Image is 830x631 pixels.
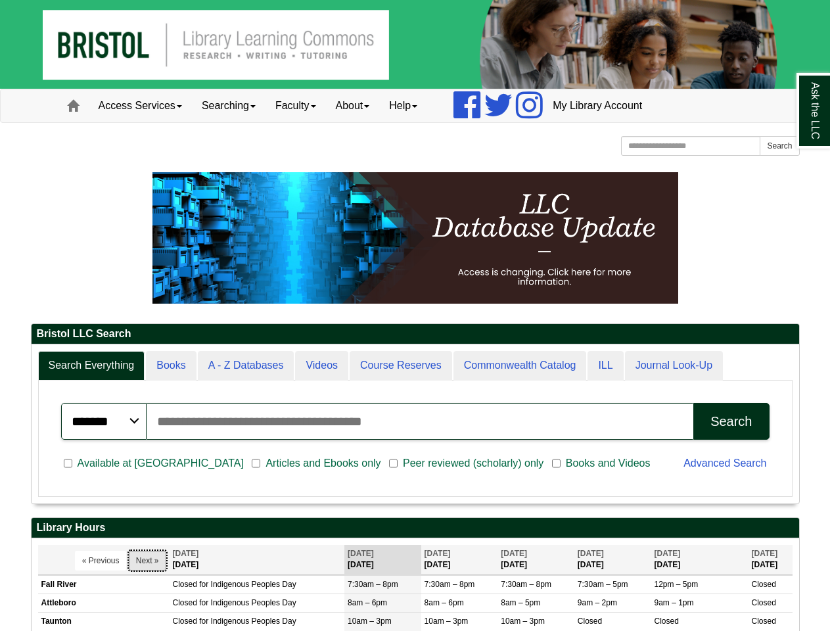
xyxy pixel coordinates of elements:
a: Course Reserves [350,351,452,381]
span: 12pm – 5pm [654,580,698,589]
span: for Indigenous Peoples Day [199,598,296,607]
th: [DATE] [421,545,498,574]
span: Peer reviewed (scholarly) only [398,456,549,471]
span: Closed [654,617,678,626]
input: Available at [GEOGRAPHIC_DATA] [64,457,72,469]
a: Books [146,351,196,381]
span: Closed [752,617,776,626]
th: [DATE] [749,545,793,574]
span: for Indigenous Peoples Day [199,580,296,589]
span: [DATE] [348,549,374,558]
th: [DATE] [344,545,421,574]
button: Search [693,403,769,440]
span: Closed [173,598,197,607]
span: Closed [752,598,776,607]
span: [DATE] [752,549,778,558]
span: [DATE] [501,549,527,558]
span: Closed [578,617,602,626]
span: Closed [173,580,197,589]
a: Access Services [89,89,192,122]
th: [DATE] [497,545,574,574]
h2: Bristol LLC Search [32,324,799,344]
span: [DATE] [173,549,199,558]
td: Fall River [38,576,170,594]
input: Books and Videos [552,457,561,469]
a: My Library Account [543,89,652,122]
a: Journal Look-Up [625,351,723,381]
a: About [326,89,380,122]
a: Help [379,89,427,122]
span: [DATE] [578,549,604,558]
th: [DATE] [651,545,748,574]
span: Closed [752,580,776,589]
span: 10am – 3pm [501,617,545,626]
a: Searching [192,89,265,122]
th: [DATE] [170,545,344,574]
input: Articles and Ebooks only [252,457,260,469]
button: Search [760,136,799,156]
a: Commonwealth Catalog [453,351,587,381]
a: Search Everything [38,351,145,381]
button: Next » [129,551,166,571]
span: for Indigenous Peoples Day [199,617,296,626]
span: 8am – 6pm [348,598,387,607]
td: Attleboro [38,594,170,613]
span: 10am – 3pm [425,617,469,626]
span: 8am – 6pm [425,598,464,607]
span: 7:30am – 8pm [425,580,475,589]
span: 7:30am – 8pm [348,580,398,589]
span: Available at [GEOGRAPHIC_DATA] [72,456,249,471]
a: Videos [295,351,348,381]
span: 9am – 2pm [578,598,617,607]
img: HTML tutorial [152,172,678,304]
div: Search [710,414,752,429]
span: 7:30am – 5pm [578,580,628,589]
span: 7:30am – 8pm [501,580,551,589]
a: Faculty [265,89,326,122]
span: Books and Videos [561,456,656,471]
th: [DATE] [574,545,651,574]
a: A - Z Databases [198,351,294,381]
input: Peer reviewed (scholarly) only [389,457,398,469]
span: 8am – 5pm [501,598,540,607]
span: 9am – 1pm [654,598,693,607]
button: « Previous [75,551,127,571]
span: [DATE] [425,549,451,558]
td: Taunton [38,613,170,631]
a: ILL [588,351,623,381]
span: Articles and Ebooks only [260,456,386,471]
span: [DATE] [654,549,680,558]
h2: Library Hours [32,518,799,538]
span: Closed [173,617,197,626]
a: Advanced Search [683,457,766,469]
span: 10am – 3pm [348,617,392,626]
